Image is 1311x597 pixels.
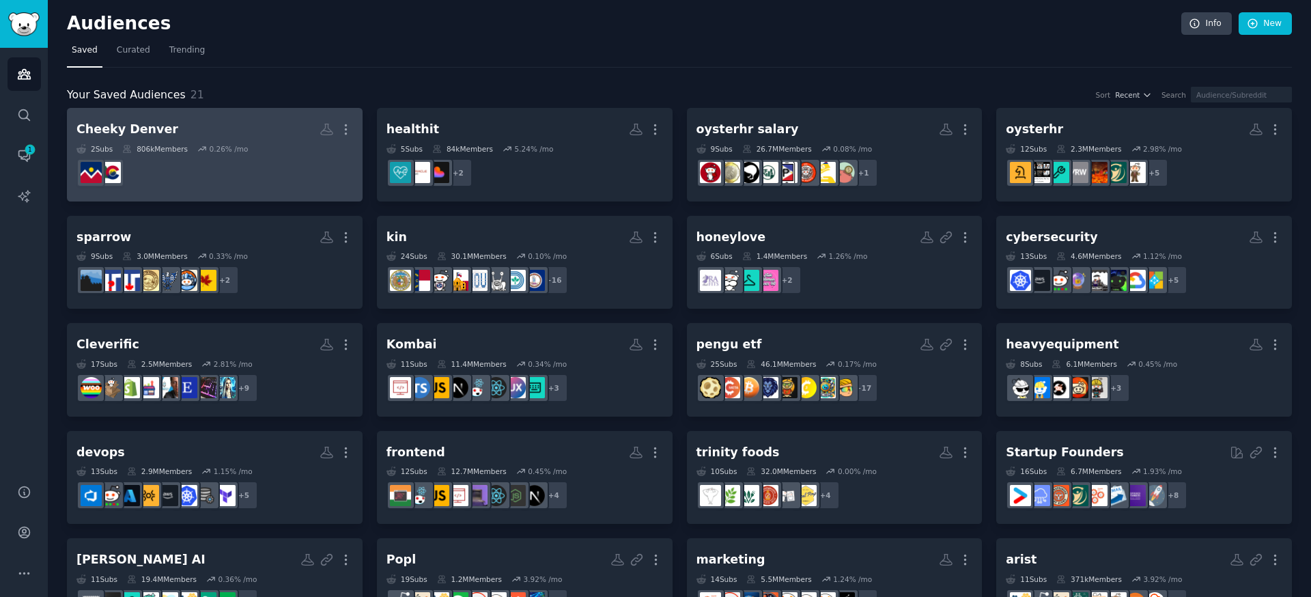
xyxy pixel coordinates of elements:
div: 84k Members [432,144,493,154]
img: toronto [119,270,140,291]
button: Recent [1115,90,1152,100]
div: 4.6M Members [1056,251,1121,261]
a: devops13Subs2.9MMembers1.15% /mo+5TerraformdataengineeringkubernetesawsCloudnDevopsAZUREsysadmina... [67,431,363,525]
img: askTO [100,270,121,291]
div: + 5 [1140,158,1168,187]
img: sysadmin [1048,270,1069,291]
img: buhaydigital [776,162,798,183]
img: UKPersonalFinance [719,162,740,183]
div: 5.5M Members [746,574,811,584]
img: GummySearch logo [8,12,40,36]
span: Recent [1115,90,1140,100]
div: 12.7M Members [437,467,507,476]
div: 1.4M Members [742,251,807,261]
img: WallStreetBetsCrypto [834,377,855,398]
div: 10 Sub s [696,467,737,476]
div: 1.26 % /mo [829,251,868,261]
div: 8 Sub s [1006,359,1042,369]
a: oysterhr salary9Subs26.7MMembers0.08% /mo+1mervalColombiaFinancieraMexicoFinancierobuhaydigitalpe... [687,108,983,202]
img: vancouverhousing [176,270,197,291]
div: 30.1M Members [437,251,507,261]
img: PlusSizeFashion [738,270,759,291]
div: 3.92 % /mo [524,574,563,584]
div: 0.08 % /mo [833,144,872,154]
img: Renovations [1086,377,1108,398]
img: Dropshipping_Guide [119,377,140,398]
img: MexicoFinanciero [795,162,817,183]
img: PersonalFinanceCanada [700,162,721,183]
img: azuredevops [81,485,102,506]
div: devops [76,444,125,461]
img: Fitness [700,485,721,506]
div: + 4 [811,481,840,510]
img: HealthTech [390,162,411,183]
a: honeylove6Subs1.4MMembers1.26% /mo+2AskWomenOver40PlusSizeFashionbigboobproblemsABraThatFits [687,216,983,309]
div: + 9 [229,374,258,402]
span: Your Saved Audiences [67,87,186,104]
div: 6.1M Members [1052,359,1116,369]
img: kubernetes [1010,270,1031,291]
img: HolisticNutrition [719,485,740,506]
div: 0.33 % /mo [209,251,248,261]
img: merval [834,162,855,183]
a: 1 [8,139,41,172]
img: Denver [81,162,102,183]
img: typescript [409,377,430,398]
a: trinity foods10Subs32.0MMembers0.00% /mo+4MealPrepSundayloseitStopEatingSeedOilsMealPrepSundayRec... [687,431,983,525]
img: humanresources [1125,162,1146,183]
div: 0.10 % /mo [528,251,567,261]
input: Audience/Subreddit [1191,87,1292,102]
img: activedirectory [1144,270,1165,291]
img: HomeMaintenance [1067,377,1088,398]
img: webdev [447,485,468,506]
div: 11 Sub s [386,359,427,369]
img: ExperiencedFounders [1125,485,1146,506]
div: [PERSON_NAME] AI [76,551,206,568]
img: missouri [390,270,411,291]
div: 2.5M Members [127,359,192,369]
div: oysterhr [1006,121,1063,138]
img: Bitcoin [738,377,759,398]
div: Popl [386,551,416,568]
a: frontend12Subs12.7MMembers0.45% /mo+4nextjsnodereactvibecodingwebdevjavascriptreactjsdevelopersIndia [377,431,673,525]
div: 3.0M Members [122,251,187,261]
img: MealPrepSunday [795,485,817,506]
a: sparrow9Subs3.0MMembers0.33% /mo+2RealEstateCanadavancouverhousingburnabySurreyBCtorontoaskTOvanc... [67,216,363,309]
img: ABraThatFits [700,270,721,291]
img: Austin [485,270,507,291]
div: 0.34 % /mo [528,359,567,369]
div: marketing [696,551,765,568]
img: burnaby [157,270,178,291]
img: UXDesign [505,377,526,398]
img: cro [757,377,778,398]
a: New [1239,12,1292,36]
a: Curated [112,40,155,68]
img: CloudnDevops [138,485,159,506]
img: aws [157,485,178,506]
div: pengu etf [696,336,762,353]
span: Curated [117,44,150,57]
h2: Audiences [67,13,1181,35]
a: Saved [67,40,102,68]
div: 9 Sub s [696,144,733,154]
img: javascript [428,485,449,506]
img: memecoins [815,377,836,398]
div: 11.4M Members [437,359,507,369]
div: + 1 [849,158,878,187]
div: arist [1006,551,1037,568]
img: NextCryptoMoonshots [776,377,798,398]
a: Cleverific17Subs2.5MMembers2.81% /mo+9automationprintondemandEtsySellerssweatystartupecommerce_gr... [67,323,363,417]
a: cybersecurity13Subs4.6MMembers1.12% /mo+5activedirectorygooglecloudSecurityCareerAdvicemspnetsecs... [996,216,1292,309]
div: 0.45 % /mo [528,467,567,476]
img: react [485,485,507,506]
div: 0.26 % /mo [209,144,248,154]
img: printondemand [195,377,216,398]
a: Kombai11Subs11.4MMembers0.34% /mo+3UI_DesignUXDesignreactreactjsnextjsjavascripttypescriptwebdev [377,323,673,417]
div: 1.2M Members [437,574,502,584]
div: 32.0M Members [746,467,816,476]
img: RealEstateCanada [195,270,216,291]
div: Cheeky Denver [76,121,178,138]
div: 0.00 % /mo [838,467,877,476]
div: 24 Sub s [386,251,427,261]
div: sparrow [76,229,131,246]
